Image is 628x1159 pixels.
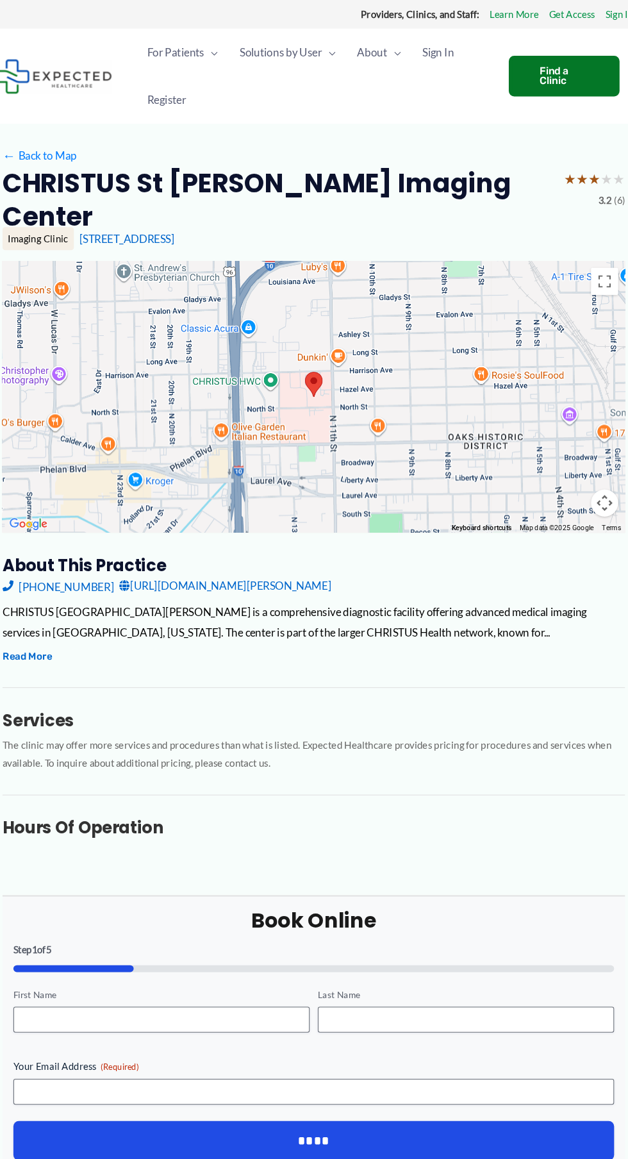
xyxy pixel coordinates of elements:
[31,856,597,881] h2: Book Online
[561,157,573,181] span: ★
[322,27,335,72] span: Menu Toggle
[21,157,540,221] h2: CHRISTUS St [PERSON_NAME] Imaging Center
[498,53,602,91] a: Find a Clinic
[358,8,470,19] strong: Providers, Clinics, and Staff:
[31,891,597,900] p: Step of
[444,494,500,503] button: Keyboard shortcuts
[480,5,526,22] a: Learn More
[21,543,126,562] a: [PHONE_NUMBER]
[24,486,66,503] img: Google
[508,494,578,501] span: Map data ©2025 Google
[31,932,310,944] label: First Name
[21,137,90,156] a: ←Back to Map
[131,543,331,562] a: [URL][DOMAIN_NAME][PERSON_NAME]
[234,27,345,72] a: Solutions by UserMenu Toggle
[583,181,595,197] span: 3.2
[157,27,211,72] span: For Patients
[21,567,607,605] div: CHRISTUS [GEOGRAPHIC_DATA][PERSON_NAME] is a comprehensive diagnostic facility offering advanced ...
[573,157,584,181] span: ★
[589,5,615,22] a: Sign In
[355,27,383,72] span: About
[157,72,194,117] span: Register
[596,157,607,181] span: ★
[211,27,224,72] span: Menu Toggle
[21,612,67,627] button: Read More
[21,694,607,729] p: The clinic may offer more services and procedures than what is listed. Expected Healthcare provid...
[345,27,406,72] a: AboutMenu Toggle
[406,27,456,72] a: Sign In
[536,5,579,22] a: Get Access
[31,1141,597,1158] p: Clinics and Businesses
[597,181,607,197] span: (6)
[147,72,204,117] a: Register
[21,140,33,153] span: ←
[550,157,561,181] span: ★
[62,890,67,901] span: 5
[21,523,607,543] h3: About this practice
[586,494,604,501] a: Terms (opens in new tab)
[575,462,601,487] button: Map camera controls
[48,890,53,901] span: 1
[147,27,485,117] nav: Primary Site Navigation
[584,157,596,181] span: ★
[24,486,66,503] a: Open this area in Google Maps (opens a new window)
[93,219,183,231] a: [STREET_ADDRESS]
[21,771,607,790] h3: Hours of Operation
[318,932,597,944] label: Last Name
[147,27,234,72] a: For PatientsMenu Toggle
[113,1001,149,1011] span: (Required)
[383,27,396,72] span: Menu Toggle
[575,253,601,278] button: Toggle fullscreen view
[31,999,597,1012] label: Your Email Address
[21,214,88,236] div: Imaging Clinic
[13,56,124,88] img: Expected Healthcare Logo - side, dark font, small
[244,27,322,72] span: Solutions by User
[417,27,446,72] span: Sign In
[21,669,607,689] h3: Services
